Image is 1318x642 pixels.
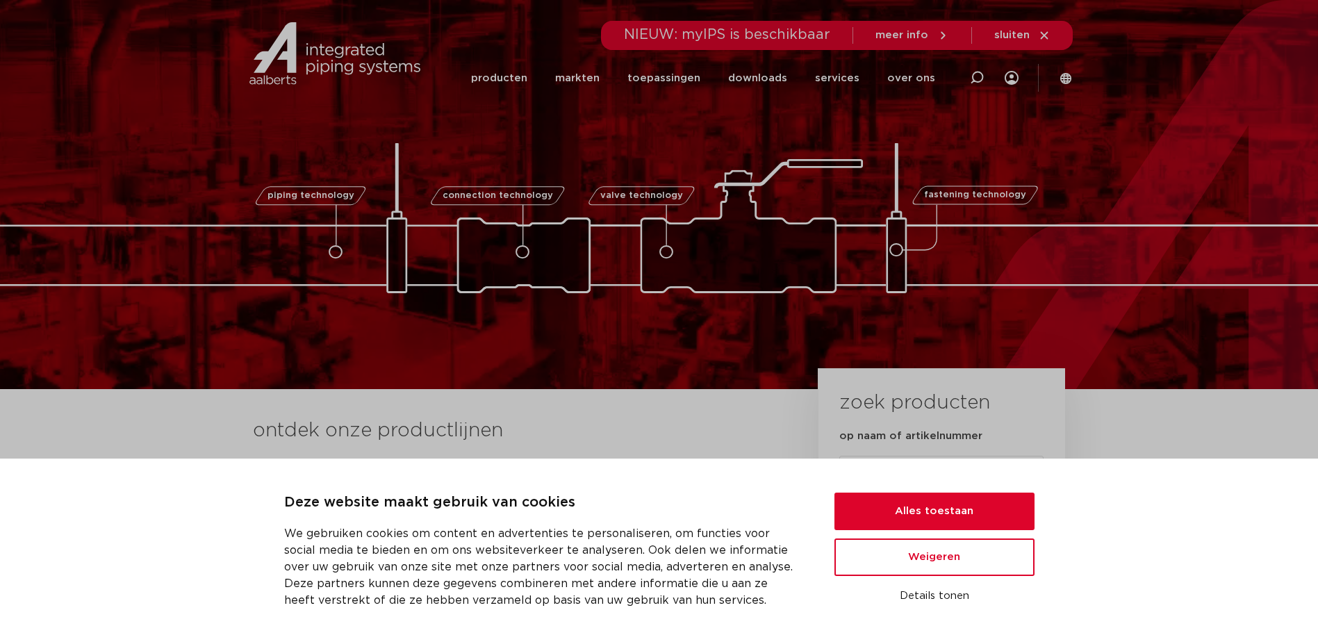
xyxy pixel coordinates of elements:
a: downloads [728,51,787,105]
a: meer info [875,29,949,42]
p: Deze website maakt gebruik van cookies [284,492,801,514]
a: sluiten [994,29,1051,42]
a: services [815,51,859,105]
span: piping technology [267,191,354,200]
span: sluiten [994,30,1030,40]
button: Alles toestaan [834,493,1035,530]
a: markten [555,51,600,105]
button: Details tonen [834,584,1035,608]
span: NIEUW: myIPS is beschikbaar [624,28,830,42]
button: Weigeren [834,538,1035,576]
h3: zoek producten [839,389,990,417]
div: my IPS [1005,50,1019,106]
p: We gebruiken cookies om content en advertenties te personaliseren, om functies voor social media ... [284,525,801,609]
span: fastening technology [924,191,1026,200]
a: producten [471,51,527,105]
span: valve technology [600,191,683,200]
span: meer info [875,30,928,40]
a: over ons [887,51,935,105]
input: zoeken [839,456,1044,488]
h3: ontdek onze productlijnen [253,417,771,445]
a: toepassingen [627,51,700,105]
span: connection technology [442,191,552,200]
nav: Menu [471,51,935,105]
label: op naam of artikelnummer [839,429,982,443]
